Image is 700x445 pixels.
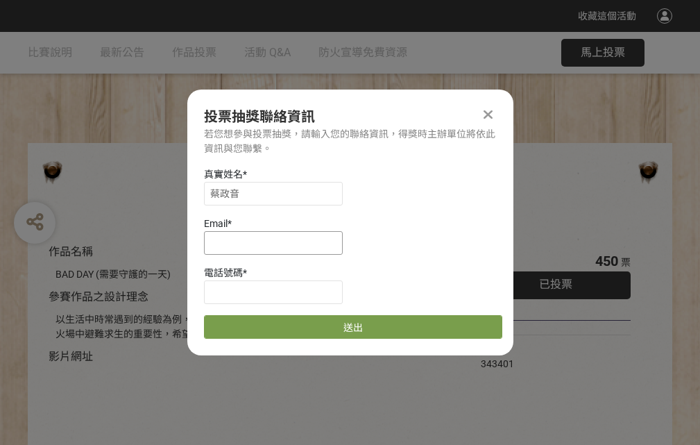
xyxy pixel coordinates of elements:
[595,253,618,269] span: 450
[172,32,216,74] a: 作品投票
[318,32,407,74] a: 防火宣導免費資源
[244,46,291,59] span: 活動 Q&A
[100,32,144,74] a: 最新公告
[204,127,497,156] div: 若您想參與投票抽獎，請輸入您的聯絡資訊，得獎時主辦單位將依此資訊與您聯繫。
[100,46,144,59] span: 最新公告
[244,32,291,74] a: 活動 Q&A
[56,312,439,342] div: 以生活中時常遇到的經驗為例，透過對比的方式宣傳住宅用火災警報器、家庭逃生計畫及火場中避難求生的重要性，希望透過趣味的短影音讓更多人認識到更多的防火觀念。
[49,245,93,258] span: 作品名稱
[204,315,502,339] button: 送出
[49,350,93,363] span: 影片網址
[28,46,72,59] span: 比賽說明
[318,46,407,59] span: 防火宣導免費資源
[49,290,148,303] span: 參賽作品之設計理念
[172,46,216,59] span: 作品投票
[204,267,243,278] span: 電話號碼
[204,169,243,180] span: 真實姓名
[518,342,587,356] iframe: Facebook Share
[539,278,572,291] span: 已投票
[28,32,72,74] a: 比賽說明
[581,46,625,59] span: 馬上投票
[578,10,636,22] span: 收藏這個活動
[56,267,439,282] div: BAD DAY (需要守護的一天)
[621,257,631,268] span: 票
[204,106,497,127] div: 投票抽獎聯絡資訊
[204,218,228,229] span: Email
[561,39,644,67] button: 馬上投票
